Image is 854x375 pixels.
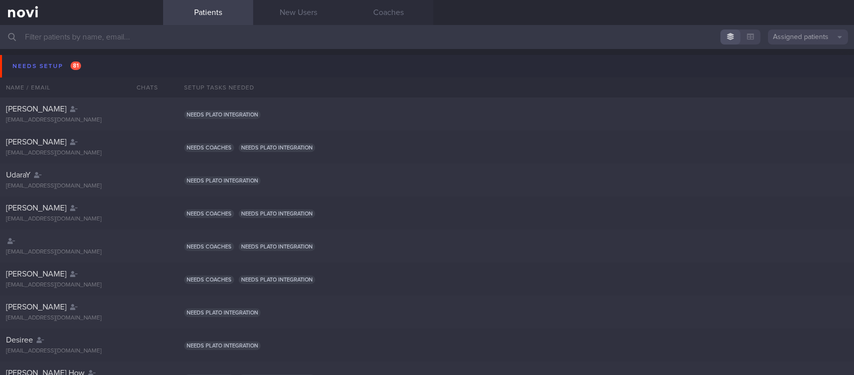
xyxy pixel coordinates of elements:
div: [EMAIL_ADDRESS][DOMAIN_NAME] [6,314,157,322]
span: Needs plato integration [239,143,315,152]
div: [EMAIL_ADDRESS][DOMAIN_NAME] [6,182,157,190]
div: [EMAIL_ADDRESS][DOMAIN_NAME] [6,116,157,124]
span: Needs coaches [184,275,234,284]
div: [EMAIL_ADDRESS][DOMAIN_NAME] [6,347,157,355]
span: UdaraY [6,171,31,179]
span: Needs coaches [184,242,234,251]
span: 81 [71,61,81,70]
span: [PERSON_NAME] [6,138,67,146]
div: [EMAIL_ADDRESS][DOMAIN_NAME] [6,248,157,256]
span: Needs coaches [184,209,234,218]
div: Needs setup [10,59,84,73]
span: Needs plato integration [239,275,315,284]
div: Setup tasks needed [178,77,854,97]
span: Needs plato integration [239,242,315,251]
span: Desiree [6,336,33,344]
span: Needs plato integration [184,341,261,350]
span: Needs plato integration [184,308,261,317]
div: [EMAIL_ADDRESS][DOMAIN_NAME] [6,215,157,223]
span: Needs plato integration [184,110,261,119]
span: [PERSON_NAME] [6,105,67,113]
span: Needs plato integration [239,209,315,218]
span: [PERSON_NAME] [6,270,67,278]
div: [EMAIL_ADDRESS][DOMAIN_NAME] [6,149,157,157]
button: Assigned patients [768,29,848,44]
span: Needs plato integration [184,176,261,185]
div: Chats [123,77,163,97]
span: [PERSON_NAME] [6,204,67,212]
span: [PERSON_NAME] [6,303,67,311]
div: [EMAIL_ADDRESS][DOMAIN_NAME] [6,281,157,289]
span: Needs coaches [184,143,234,152]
